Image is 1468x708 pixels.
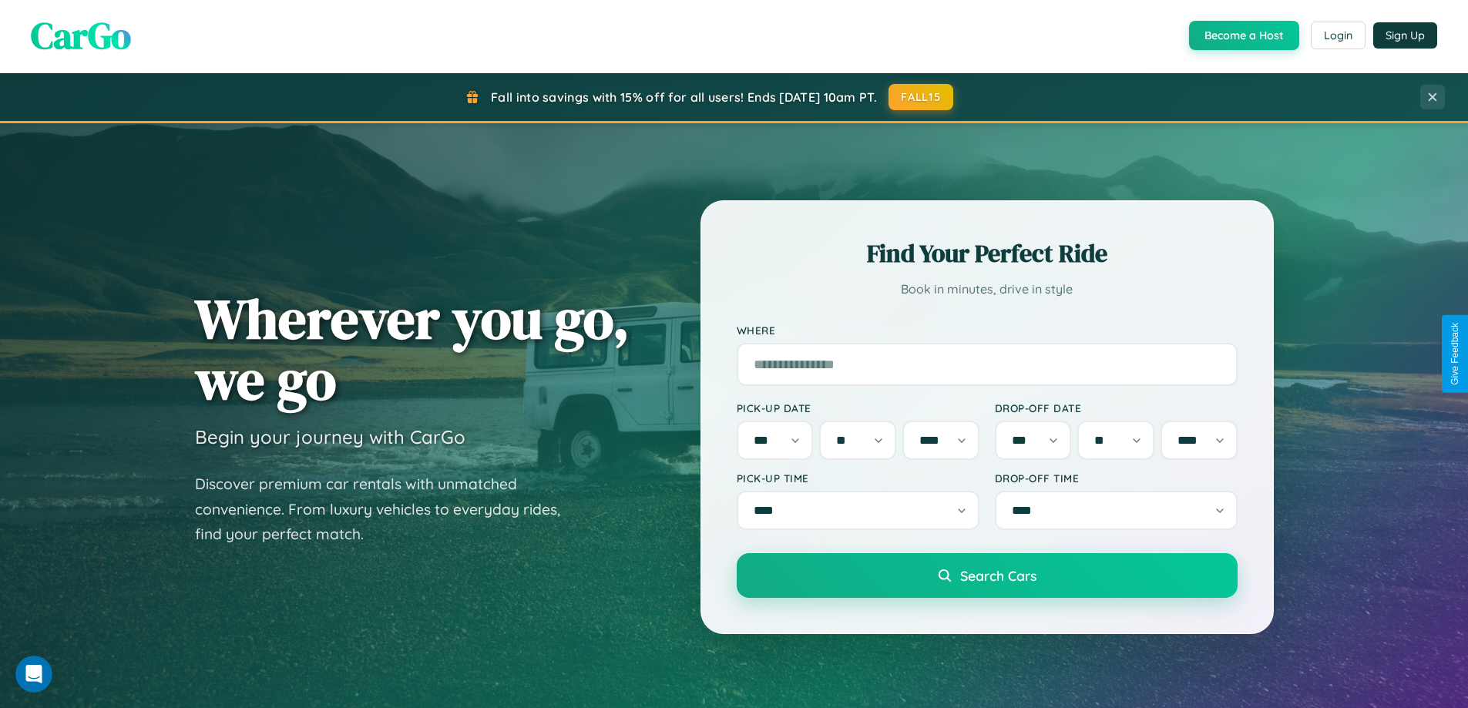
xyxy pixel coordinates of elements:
span: Search Cars [960,567,1036,584]
div: Give Feedback [1450,323,1460,385]
h1: Wherever you go, we go [195,288,630,410]
label: Pick-up Date [737,401,979,414]
button: Search Cars [737,553,1238,598]
iframe: Intercom live chat [15,656,52,693]
label: Pick-up Time [737,471,979,485]
p: Discover premium car rentals with unmatched convenience. From luxury vehicles to everyday rides, ... [195,471,580,547]
p: Book in minutes, drive in style [737,278,1238,300]
label: Where [737,324,1238,337]
button: FALL15 [889,84,953,110]
button: Login [1311,22,1366,49]
span: Fall into savings with 15% off for all users! Ends [DATE] 10am PT. [491,89,877,105]
h2: Find Your Perfect Ride [737,237,1238,270]
button: Become a Host [1189,21,1299,50]
h3: Begin your journey with CarGo [195,425,465,448]
span: CarGo [31,10,131,61]
label: Drop-off Time [995,471,1238,485]
button: Sign Up [1373,22,1437,49]
label: Drop-off Date [995,401,1238,414]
